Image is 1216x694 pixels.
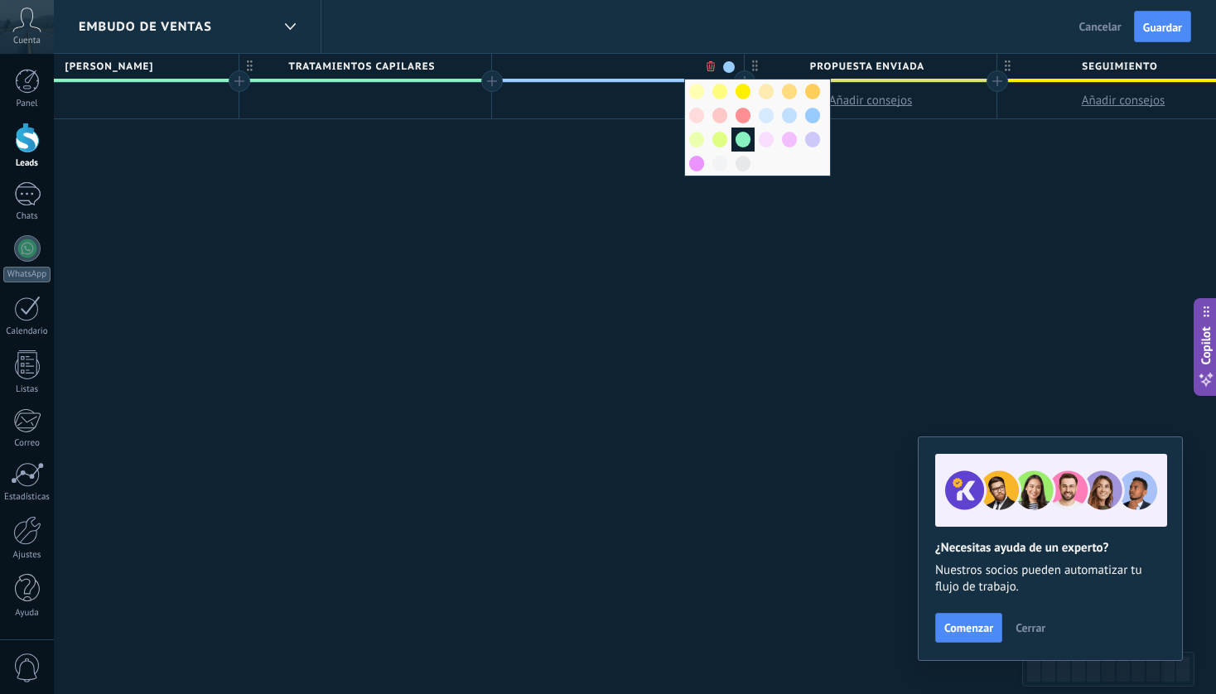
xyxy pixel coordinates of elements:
div: Leads [3,158,51,169]
button: Comenzar [935,613,1002,643]
span: Añadir consejos [829,93,913,108]
span: Propuesta enviada [745,54,988,80]
div: Correo [3,438,51,449]
button: Cerrar [1008,615,1053,640]
div: WhatsApp [3,267,51,282]
div: Estadísticas [3,492,51,503]
span: Cancelar [1079,19,1122,34]
span: Guardar [1143,22,1182,33]
span: Tratamientos capilares [239,54,483,80]
button: Añadir consejos [745,83,996,118]
h2: ¿Necesitas ayuda de un experto? [935,540,1165,556]
button: Guardar [1134,11,1191,42]
span: Cuenta [13,36,41,46]
div: Propuesta enviada [745,54,996,79]
div: Ayuda [3,608,51,619]
div: Listas [3,384,51,395]
span: Embudo de ventas [79,19,212,35]
div: Chats [3,211,51,222]
div: Embudo de ventas [276,11,304,43]
div: Ajustes [3,550,51,561]
span: Nuestros socios pueden automatizar tu flujo de trabajo. [935,562,1165,595]
span: Comenzar [944,622,993,634]
span: Cerrar [1016,622,1045,634]
button: Cancelar [1073,14,1128,39]
div: Tratamientos capilares [239,54,491,79]
div: Panel [3,99,51,109]
span: Copilot [1198,327,1214,365]
span: Añadir consejos [1082,93,1165,108]
div: Calendario [3,326,51,337]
